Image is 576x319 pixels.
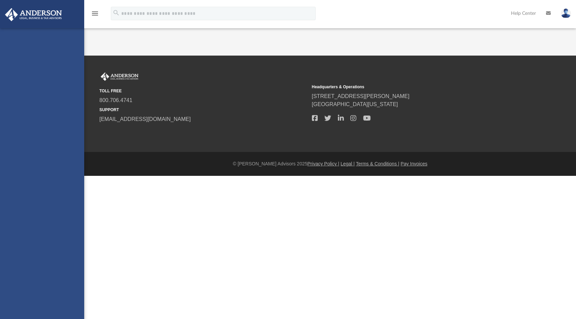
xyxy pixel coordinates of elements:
small: SUPPORT [99,107,307,113]
a: menu [91,13,99,18]
a: Legal | [341,161,355,166]
a: [EMAIL_ADDRESS][DOMAIN_NAME] [99,116,191,122]
a: [GEOGRAPHIC_DATA][US_STATE] [312,101,398,107]
img: Anderson Advisors Platinum Portal [99,72,140,81]
a: Privacy Policy | [308,161,340,166]
i: menu [91,9,99,18]
a: Pay Invoices [401,161,427,166]
img: User Pic [561,8,571,18]
img: Anderson Advisors Platinum Portal [3,8,64,21]
a: 800.706.4741 [99,97,132,103]
div: © [PERSON_NAME] Advisors 2025 [84,160,576,167]
small: TOLL FREE [99,88,307,94]
i: search [113,9,120,17]
a: Terms & Conditions | [356,161,399,166]
a: [STREET_ADDRESS][PERSON_NAME] [312,93,410,99]
small: Headquarters & Operations [312,84,520,90]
